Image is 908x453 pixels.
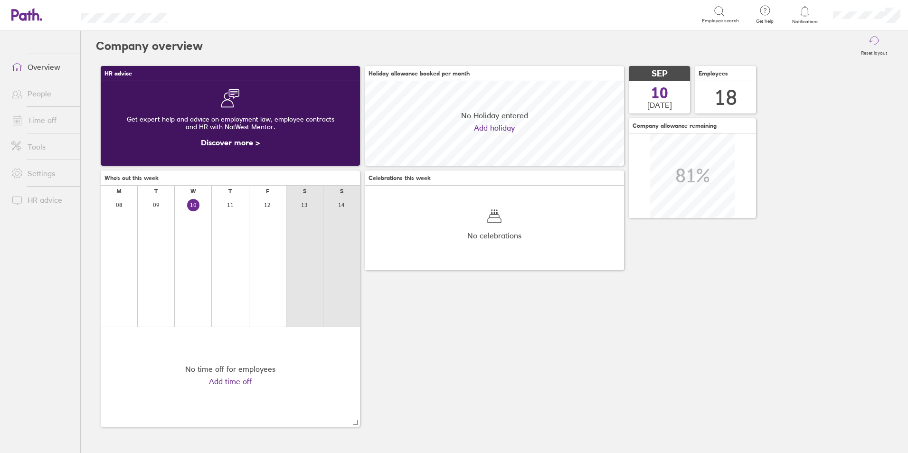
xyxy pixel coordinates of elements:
a: Time off [4,111,80,130]
span: SEP [652,69,668,79]
a: Add holiday [474,123,515,132]
div: S [303,188,306,195]
div: S [340,188,343,195]
a: Tools [4,137,80,156]
div: T [154,188,158,195]
span: Get help [749,19,780,24]
div: F [266,188,269,195]
span: Company allowance remaining [633,123,717,129]
div: 18 [714,85,737,110]
div: Search [193,10,217,19]
span: Employee search [702,18,739,24]
label: Reset layout [855,47,893,56]
h2: Company overview [96,31,203,61]
span: Celebrations this week [369,175,431,181]
span: HR advice [104,70,132,77]
a: HR advice [4,190,80,209]
span: Who's out this week [104,175,159,181]
span: 10 [651,85,668,101]
span: Notifications [790,19,821,25]
span: No celebrations [467,231,521,240]
a: Discover more > [201,138,260,147]
span: Holiday allowance booked per month [369,70,470,77]
div: Get expert help and advice on employment law, employee contracts and HR with NatWest Mentor. [108,108,352,138]
a: Overview [4,57,80,76]
div: M [116,188,122,195]
span: Employees [699,70,728,77]
div: No time off for employees [185,365,275,373]
span: [DATE] [647,101,672,109]
a: Add time off [209,377,252,386]
div: W [190,188,196,195]
div: T [228,188,232,195]
span: No Holiday entered [461,111,528,120]
a: People [4,84,80,103]
a: Notifications [790,5,821,25]
a: Settings [4,164,80,183]
button: Reset layout [855,31,893,61]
